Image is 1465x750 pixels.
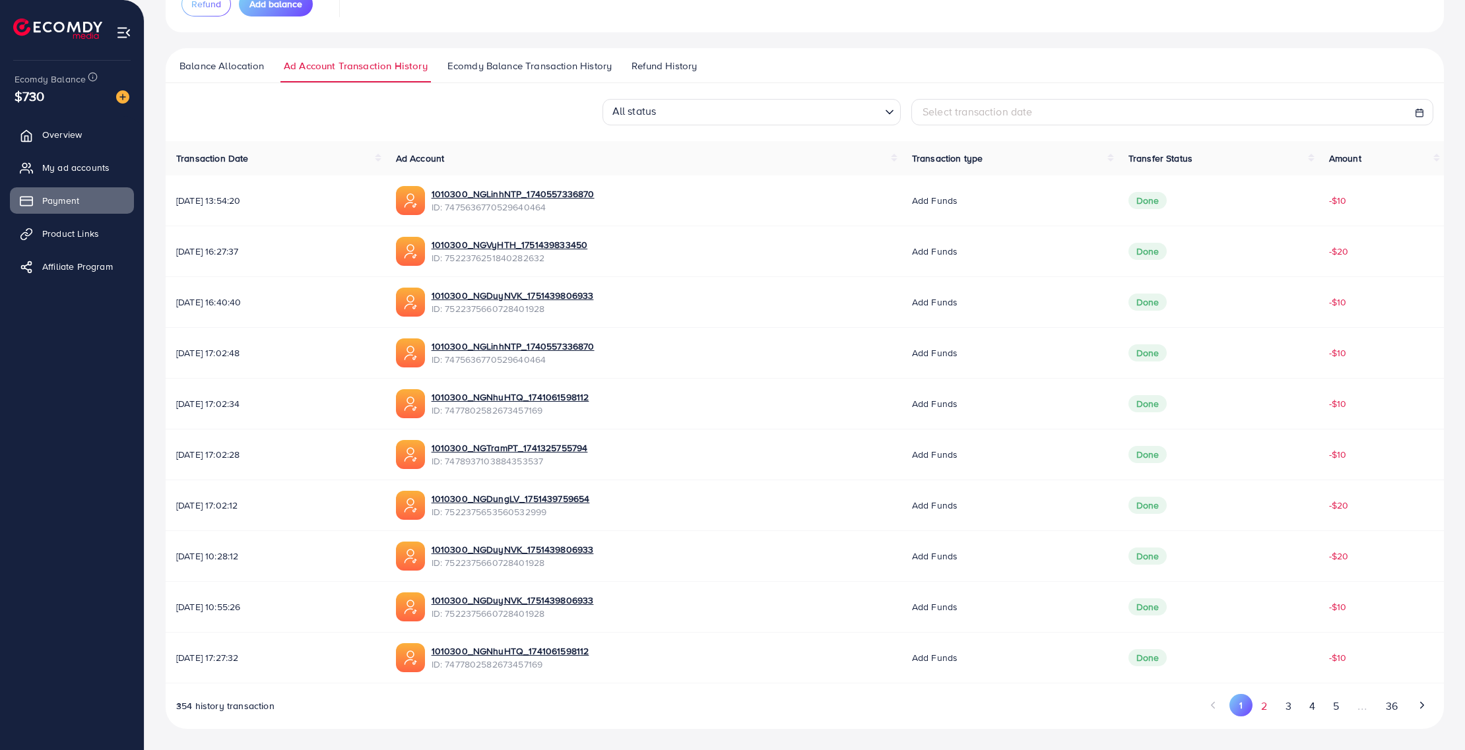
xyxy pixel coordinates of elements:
span: Transfer Status [1128,152,1192,165]
span: Add funds [912,499,958,512]
span: Add funds [912,245,958,258]
button: Go to page 3 [1276,694,1300,718]
span: ID: 7475636770529640464 [432,201,595,214]
span: 354 history transaction [176,699,275,712]
span: [DATE] 17:02:28 [176,448,375,461]
span: Add funds [912,651,958,664]
span: Add funds [912,296,958,309]
button: Go to page 2 [1253,694,1276,718]
span: [DATE] 17:02:48 [176,346,375,359]
span: ID: 7478937103884353537 [432,454,588,468]
ul: Pagination [1202,694,1433,718]
span: Ad Account Transaction History [284,59,428,73]
span: Transaction type [912,152,983,165]
a: 1010300_NGDungLV_1751439759654 [432,492,590,505]
button: Go to page 1 [1229,694,1253,716]
span: [DATE] 16:27:37 [176,245,375,258]
img: ic-ads-acc.e4c84228.svg [396,440,425,469]
img: ic-ads-acc.e4c84228.svg [396,288,425,317]
span: Add funds [912,448,958,461]
img: menu [116,25,131,40]
span: [DATE] 17:02:34 [176,397,375,410]
a: 1010300_NGLinhNTP_1740557336870 [432,187,595,201]
a: 1010300_NGNhuHTQ_1741061598112 [432,644,589,658]
span: Add funds [912,194,958,207]
span: Balance Allocation [179,59,264,73]
span: ID: 7522375660728401928 [432,556,594,569]
span: Done [1128,497,1167,514]
a: 1010300_NGDuyNVK_1751439806933 [432,289,594,302]
span: ID: 7522375653560532999 [432,505,590,518]
span: Add funds [912,549,958,563]
img: ic-ads-acc.e4c84228.svg [396,592,425,621]
span: Done [1128,598,1167,615]
img: ic-ads-acc.e4c84228.svg [396,186,425,215]
button: Go to page 4 [1300,694,1324,718]
span: Add funds [912,397,958,410]
span: -$20 [1329,499,1349,512]
button: Go to page 5 [1324,694,1348,718]
img: ic-ads-acc.e4c84228.svg [396,542,425,571]
img: ic-ads-acc.e4c84228.svg [396,389,425,418]
a: 1010300_NGNhuHTQ_1741061598112 [432,391,589,404]
span: Done [1128,446,1167,463]
span: Done [1128,243,1167,260]
span: -$20 [1329,245,1349,258]
img: ic-ads-acc.e4c84228.svg [396,643,425,672]
a: Affiliate Program [10,253,134,280]
img: ic-ads-acc.e4c84228.svg [396,237,425,266]
span: Payment [42,194,79,207]
span: Done [1128,344,1167,361]
span: Ecomdy Balance [15,73,86,86]
span: ID: 7522375660728401928 [432,607,594,620]
img: image [116,90,129,104]
span: Affiliate Program [42,260,113,273]
span: -$10 [1329,346,1347,359]
span: -$10 [1329,194,1347,207]
span: Done [1128,192,1167,209]
span: Add funds [912,346,958,359]
span: Product Links [42,227,99,240]
span: Done [1128,294,1167,311]
span: Transaction Date [176,152,249,165]
span: Done [1128,547,1167,565]
span: ID: 7522376251840282632 [432,251,588,265]
span: -$10 [1329,397,1347,410]
img: ic-ads-acc.e4c84228.svg [396,338,425,367]
span: ID: 7477802582673457169 [432,404,589,417]
span: [DATE] 17:27:32 [176,651,375,664]
span: Ecomdy Balance Transaction History [447,59,612,73]
span: ID: 7475636770529640464 [432,353,595,366]
iframe: Chat [1409,691,1455,740]
span: -$10 [1329,448,1347,461]
a: 1010300_NGTramPT_1741325755794 [432,441,588,454]
span: ID: 7477802582673457169 [432,658,589,671]
span: Refund History [632,59,697,73]
span: All status [610,100,659,122]
span: [DATE] 10:28:12 [176,549,375,563]
span: -$10 [1329,600,1347,613]
span: Select transaction date [923,104,1033,119]
img: logo [13,18,102,39]
a: 1010300_NGDuyNVK_1751439806933 [432,543,594,556]
a: My ad accounts [10,154,134,181]
img: ic-ads-acc.e4c84228.svg [396,491,425,520]
a: Payment [10,187,134,214]
span: Ad Account [396,152,445,165]
span: Add funds [912,600,958,613]
span: $730 [15,86,45,106]
span: [DATE] 17:02:12 [176,499,375,512]
span: [DATE] 16:40:40 [176,296,375,309]
span: [DATE] 13:54:20 [176,194,375,207]
a: Product Links [10,220,134,247]
span: [DATE] 10:55:26 [176,600,375,613]
span: My ad accounts [42,161,110,174]
span: Amount [1329,152,1361,165]
span: ID: 7522375660728401928 [432,302,594,315]
span: -$10 [1329,296,1347,309]
span: Overview [42,128,82,141]
span: -$10 [1329,651,1347,664]
button: Go to page 36 [1377,694,1406,718]
a: Overview [10,121,134,148]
